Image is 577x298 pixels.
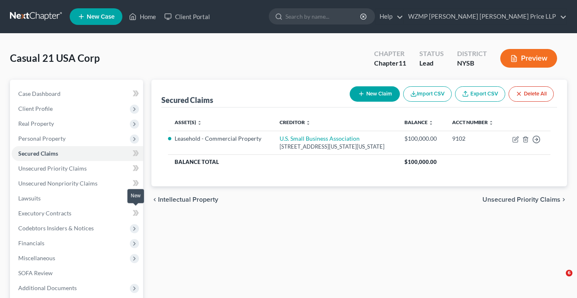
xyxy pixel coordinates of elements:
[306,120,311,125] i: unfold_more
[18,254,55,261] span: Miscellaneous
[197,120,202,125] i: unfold_more
[18,239,44,247] span: Financials
[566,270,572,276] span: 6
[404,159,437,165] span: $100,000.00
[280,119,311,125] a: Creditor unfold_more
[12,86,143,101] a: Case Dashboard
[18,284,77,291] span: Additional Documents
[457,59,487,68] div: NYSB
[151,196,218,203] button: chevron_left Intellectual Property
[175,119,202,125] a: Asset(s) unfold_more
[18,225,94,232] span: Codebtors Insiders & Notices
[455,86,505,102] a: Export CSV
[428,120,433,125] i: unfold_more
[18,135,66,142] span: Personal Property
[18,120,54,127] span: Real Property
[175,134,267,143] li: Leasehold - Commercial Property
[18,210,71,217] span: Executory Contracts
[12,161,143,176] a: Unsecured Priority Claims
[12,191,143,206] a: Lawsuits
[457,49,487,59] div: District
[18,269,53,276] span: SOFA Review
[12,206,143,221] a: Executory Contracts
[87,14,114,20] span: New Case
[560,196,567,203] i: chevron_right
[12,146,143,161] a: Secured Claims
[403,86,452,102] button: Import CSV
[12,266,143,281] a: SOFA Review
[452,134,497,143] div: 9102
[419,49,444,59] div: Status
[285,9,361,24] input: Search by name...
[419,59,444,68] div: Lead
[18,180,97,187] span: Unsecured Nonpriority Claims
[404,9,567,24] a: WZMP [PERSON_NAME] [PERSON_NAME] Price LLP
[549,270,569,290] iframe: Intercom live chat
[509,86,554,102] button: Delete All
[18,150,58,157] span: Secured Claims
[158,196,218,203] span: Intellectual Property
[18,105,53,112] span: Client Profile
[350,86,400,102] button: New Claim
[18,90,61,97] span: Case Dashboard
[482,196,567,203] button: Unsecured Priority Claims chevron_right
[399,59,406,67] span: 11
[12,176,143,191] a: Unsecured Nonpriority Claims
[160,9,214,24] a: Client Portal
[404,119,433,125] a: Balance unfold_more
[374,49,406,59] div: Chapter
[151,196,158,203] i: chevron_left
[500,49,557,68] button: Preview
[452,119,494,125] a: Acct Number unfold_more
[280,143,391,151] div: [STREET_ADDRESS][US_STATE][US_STATE]
[280,135,360,142] a: U.S. Small Business Association
[161,95,213,105] div: Secured Claims
[489,120,494,125] i: unfold_more
[18,195,41,202] span: Lawsuits
[374,59,406,68] div: Chapter
[125,9,160,24] a: Home
[127,189,144,203] div: New
[18,165,87,172] span: Unsecured Priority Claims
[375,9,403,24] a: Help
[10,52,100,64] span: Casual 21 USA Corp
[482,196,560,203] span: Unsecured Priority Claims
[404,134,439,143] div: $100,000.00
[168,154,398,169] th: Balance Total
